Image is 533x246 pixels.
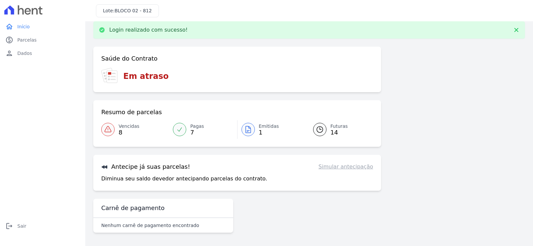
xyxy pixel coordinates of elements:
[318,163,373,171] a: Simular antecipação
[17,37,37,43] span: Parcelas
[109,27,188,33] p: Login realizado com sucesso!
[259,130,279,135] span: 1
[5,36,13,44] i: paid
[5,222,13,230] i: logout
[5,49,13,57] i: person
[3,33,83,47] a: paidParcelas
[238,120,305,139] a: Emitidas 1
[123,70,169,82] h3: Em atraso
[115,8,152,13] span: BLOCO 02 - 812
[3,20,83,33] a: homeInício
[17,223,26,229] span: Sair
[101,108,162,116] h3: Resumo de parcelas
[101,163,190,171] h3: Antecipe já suas parcelas!
[119,130,139,135] span: 8
[330,123,348,130] span: Futuras
[190,130,204,135] span: 7
[103,7,152,14] h3: Lote:
[3,47,83,60] a: personDados
[5,23,13,31] i: home
[101,120,169,139] a: Vencidas 8
[330,130,348,135] span: 14
[17,23,30,30] span: Início
[119,123,139,130] span: Vencidas
[101,175,267,183] p: Diminua seu saldo devedor antecipando parcelas do contrato.
[101,204,165,212] h3: Carnê de pagamento
[3,219,83,233] a: logoutSair
[101,55,158,63] h3: Saúde do Contrato
[305,120,373,139] a: Futuras 14
[101,222,199,229] p: Nenhum carnê de pagamento encontrado
[17,50,32,57] span: Dados
[169,120,237,139] a: Pagas 7
[190,123,204,130] span: Pagas
[259,123,279,130] span: Emitidas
